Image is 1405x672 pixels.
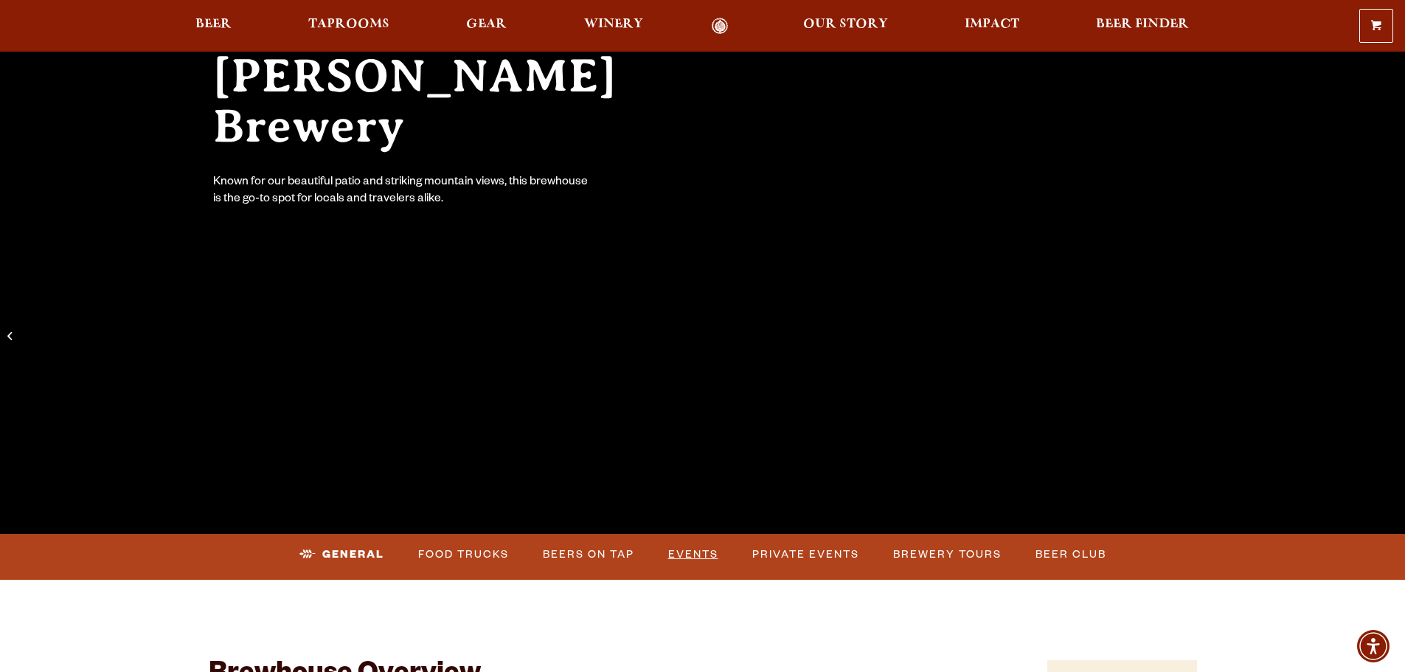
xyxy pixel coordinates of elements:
[195,18,232,30] span: Beer
[662,538,724,572] a: Events
[746,538,865,572] a: Private Events
[887,538,1007,572] a: Brewery Tours
[466,18,507,30] span: Gear
[412,538,515,572] a: Food Trucks
[803,18,888,30] span: Our Story
[1357,630,1390,662] div: Accessibility Menu
[1086,18,1198,35] a: Beer Finder
[299,18,399,35] a: Taprooms
[794,18,898,35] a: Our Story
[308,18,389,30] span: Taprooms
[965,18,1019,30] span: Impact
[294,538,390,572] a: General
[213,1,673,151] h2: Fort [PERSON_NAME] Brewery
[457,18,516,35] a: Gear
[537,538,640,572] a: Beers on Tap
[1030,538,1112,572] a: Beer Club
[693,18,748,35] a: Odell Home
[584,18,643,30] span: Winery
[213,175,591,209] div: Known for our beautiful patio and striking mountain views, this brewhouse is the go-to spot for l...
[955,18,1029,35] a: Impact
[1096,18,1189,30] span: Beer Finder
[186,18,241,35] a: Beer
[575,18,653,35] a: Winery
